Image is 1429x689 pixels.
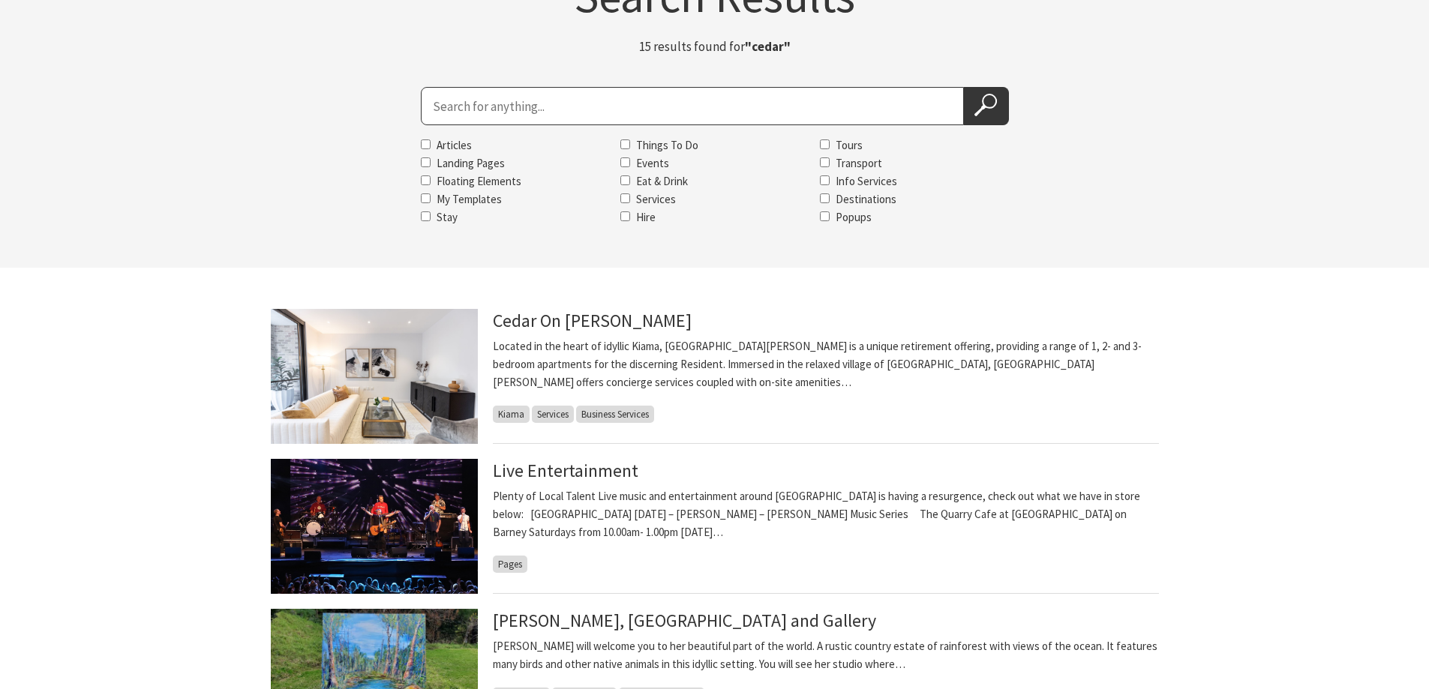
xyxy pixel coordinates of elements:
label: Stay [437,210,458,224]
p: [PERSON_NAME] will welcome you to her beautiful part of the world. A rustic country estate of rai... [493,637,1159,673]
p: Located in the heart of idyllic Kiama, [GEOGRAPHIC_DATA][PERSON_NAME] is a unique retirement offe... [493,337,1159,391]
label: Info Services [836,174,897,188]
a: Live Entertainment [493,459,638,482]
label: Transport [836,156,882,170]
label: Services [636,192,676,206]
img: Festivals in Kiama, Gerringong, Jamberoo, Gerroa, Minnamurra and Kiama Downs [271,459,478,594]
label: Tours [836,138,863,152]
p: Plenty of Local Talent Live music and entertainment around [GEOGRAPHIC_DATA] is having a resurgen... [493,487,1159,541]
span: Pages [493,556,527,573]
label: Destinations [836,192,896,206]
label: Things To Do [636,138,698,152]
label: My Templates [437,192,502,206]
label: Articles [437,138,472,152]
input: Search for: [421,87,964,125]
label: Popups [836,210,872,224]
span: Kiama [493,406,530,423]
label: Hire [636,210,656,224]
label: Floating Elements [437,174,521,188]
label: Eat & Drink [636,174,688,188]
label: Events [636,156,669,170]
span: Services [532,406,574,423]
p: 15 results found for [527,37,902,57]
a: Cedar On [PERSON_NAME] [493,309,692,332]
span: Business Services [576,406,654,423]
a: [PERSON_NAME], [GEOGRAPHIC_DATA] and Gallery [493,609,876,632]
strong: "cedar" [745,38,791,55]
label: Landing Pages [437,156,505,170]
